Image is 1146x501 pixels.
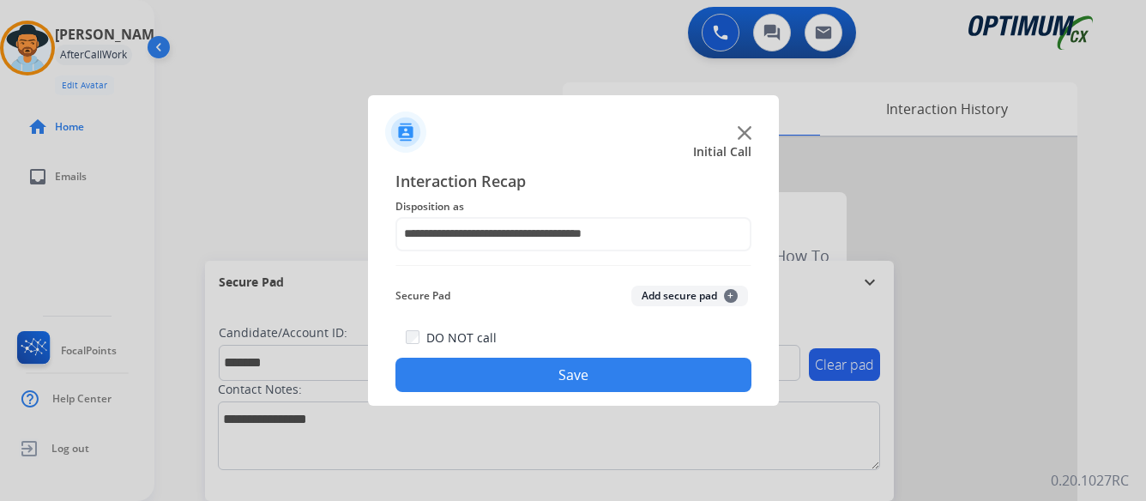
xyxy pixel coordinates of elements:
span: Interaction Recap [395,169,751,196]
p: 0.20.1027RC [1051,470,1129,491]
label: DO NOT call [426,329,497,347]
img: contact-recap-line.svg [395,265,751,266]
span: Disposition as [395,196,751,217]
span: + [724,289,738,303]
button: Add secure pad+ [631,286,748,306]
img: contactIcon [385,112,426,153]
button: Save [395,358,751,392]
span: Initial Call [693,143,751,160]
span: Secure Pad [395,286,450,306]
